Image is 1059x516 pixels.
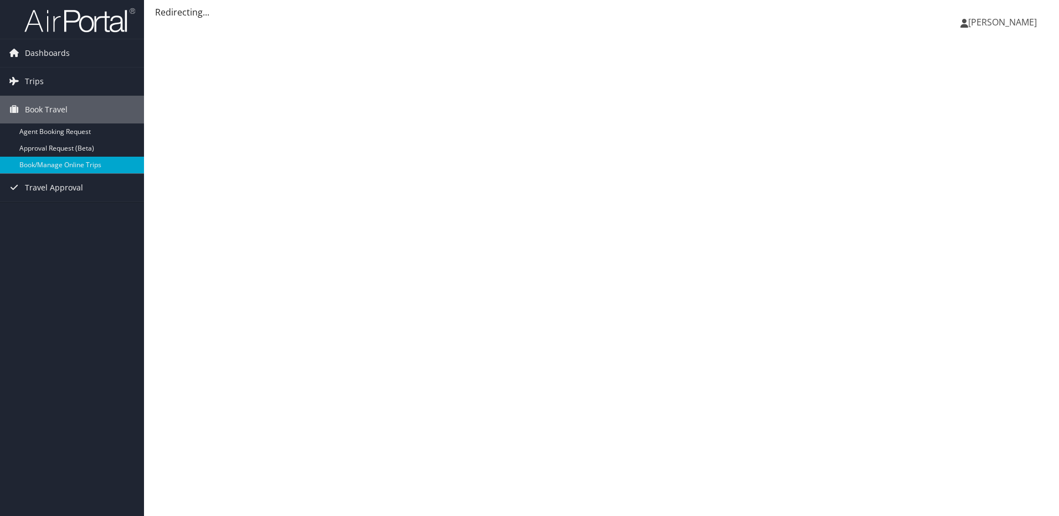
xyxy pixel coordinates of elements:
[25,174,83,202] span: Travel Approval
[25,96,68,123] span: Book Travel
[25,39,70,67] span: Dashboards
[24,7,135,33] img: airportal-logo.png
[155,6,1048,19] div: Redirecting...
[960,6,1048,39] a: [PERSON_NAME]
[968,16,1037,28] span: [PERSON_NAME]
[25,68,44,95] span: Trips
